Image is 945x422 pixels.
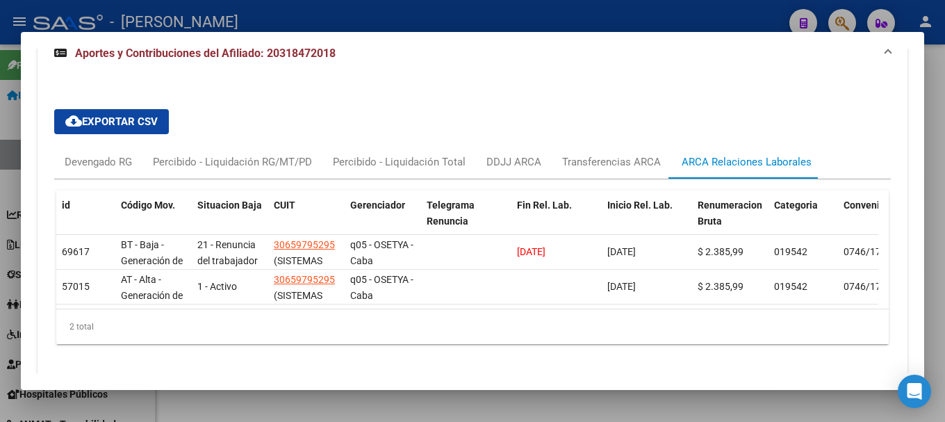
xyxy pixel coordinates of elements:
span: Exportar CSV [65,115,158,128]
span: 1 - Activo [197,281,237,292]
datatable-header-cell: Inicio Rel. Lab. [602,190,692,252]
mat-expansion-panel-header: Aportes y Contribuciones del Afiliado: 20318472018 [38,31,907,76]
span: Renumeracion Bruta [698,200,762,227]
div: Devengado RG [65,154,132,170]
div: DDJJ ARCA [486,154,541,170]
span: q05 - OSETYA - Caba [350,274,413,301]
datatable-header-cell: Situacion Baja [192,190,268,252]
span: 0746/17 [844,281,881,292]
div: Open Intercom Messenger [898,375,931,408]
span: AT - Alta - Generación de clave [121,274,183,317]
datatable-header-cell: Código Mov. [115,190,192,252]
div: Aportes y Contribuciones del Afiliado: 20318472018 [38,76,907,378]
span: [DATE] [607,246,636,257]
span: id [62,200,70,211]
datatable-header-cell: Gerenciador [345,190,421,252]
button: Exportar CSV [54,109,169,134]
span: Telegrama Renuncia [427,200,475,227]
datatable-header-cell: CUIT [268,190,345,252]
datatable-header-cell: Convenio [838,190,907,252]
span: CUIT [274,200,295,211]
span: [DATE] [607,281,636,292]
span: 30659795295 [274,239,335,250]
span: 21 - Renuncia del trabajador / ART.240 - LCT / ART.64 Inc.a) L22248 y otras [197,239,258,330]
div: 2 total [56,309,889,344]
span: q05 - OSETYA - Caba [350,239,413,266]
span: (SISTEMAS TERCERIZACION Y SERVICIOS S.A.) [274,290,347,348]
span: Aportes y Contribuciones del Afiliado: 20318472018 [75,47,336,60]
datatable-header-cell: Categoria [769,190,838,252]
datatable-header-cell: id [56,190,115,252]
span: [DATE] [517,246,545,257]
div: ARCA Relaciones Laborales [682,154,812,170]
div: Percibido - Liquidación RG/MT/PD [153,154,312,170]
span: (SISTEMAS TERCERIZACION Y SERVICIOS S.A.) [274,255,347,314]
span: Categoria [774,200,818,211]
span: 0746/17 [844,246,881,257]
span: 57015 [62,281,90,292]
span: Inicio Rel. Lab. [607,200,673,211]
span: 30659795295 [274,274,335,285]
datatable-header-cell: Fin Rel. Lab. [511,190,602,252]
div: Transferencias ARCA [562,154,661,170]
span: Gerenciador [350,200,405,211]
span: 69617 [62,246,90,257]
span: Situacion Baja [197,200,262,211]
datatable-header-cell: Telegrama Renuncia [421,190,511,252]
span: 019542 [774,281,807,292]
span: $ 2.385,99 [698,281,743,292]
span: BT - Baja - Generación de Clave [121,239,183,282]
span: $ 2.385,99 [698,246,743,257]
mat-icon: cloud_download [65,113,82,129]
datatable-header-cell: Renumeracion Bruta [692,190,769,252]
div: Percibido - Liquidación Total [333,154,466,170]
span: Fin Rel. Lab. [517,200,572,211]
span: Código Mov. [121,200,175,211]
span: Convenio [844,200,885,211]
span: 019542 [774,246,807,257]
